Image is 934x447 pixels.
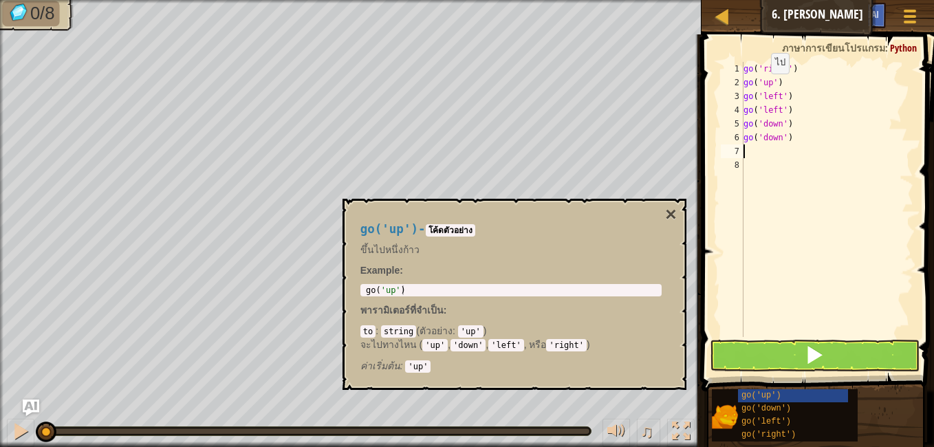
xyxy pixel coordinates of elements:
[741,417,791,426] span: go('left')
[360,305,444,316] span: พารามิเตอร์ที่จำเป็น
[665,205,676,224] button: ×
[721,117,743,131] div: 5
[712,404,738,430] img: portrait.png
[856,8,879,21] span: Ask AI
[721,131,743,144] div: 6
[546,339,587,351] code: 'right'
[360,243,662,257] p: ขึ้นไปหนึ่งก้าว
[849,3,886,28] button: Ask AI
[453,325,458,336] span: :
[721,62,743,76] div: 1
[360,222,418,236] span: go('up')
[360,265,403,276] strong: :
[721,158,743,172] div: 8
[775,58,785,68] code: ไป
[721,89,743,103] div: 3
[721,76,743,89] div: 2
[400,360,406,371] span: :
[23,400,39,416] button: Ask AI
[741,391,781,400] span: go('up')
[602,419,630,447] button: ปรับระดับเสียง
[360,325,376,338] code: to
[381,325,416,338] code: string
[420,325,453,336] span: ตัวอย่าง
[488,339,523,351] code: 'left'
[450,339,486,351] code: 'down'
[782,41,885,54] span: ภาษาการเขียนโปรแกรม
[741,404,791,413] span: go('down')
[721,103,743,117] div: 4
[426,224,475,237] code: โค้ดตัวอย่าง
[444,305,447,316] span: :
[893,3,927,35] button: แสดงเมนูเกมส์
[360,265,400,276] span: Example
[885,41,890,54] span: :
[640,421,653,441] span: ♫
[360,223,662,236] h4: -
[405,360,431,373] code: 'up'
[422,339,448,351] code: 'up'
[360,360,400,371] span: ค่าเริ่มต้น
[721,144,743,158] div: 7
[637,419,660,447] button: ♫
[2,1,59,26] li: เก็บอัญมณี
[7,419,34,447] button: Ctrl + P: Pause
[360,338,662,351] p: จะไปทางไหน ( , , , หรือ )
[890,41,917,54] span: Python
[667,419,695,447] button: สลับเป็นเต็มจอ
[376,325,381,336] span: :
[710,340,920,371] button: กด Shift+Enter: เรียกใช้โค้ดปัจจุบัน
[741,430,796,439] span: go('right')
[30,3,55,23] span: 0/8
[458,325,484,338] code: 'up'
[360,324,662,372] div: ( )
